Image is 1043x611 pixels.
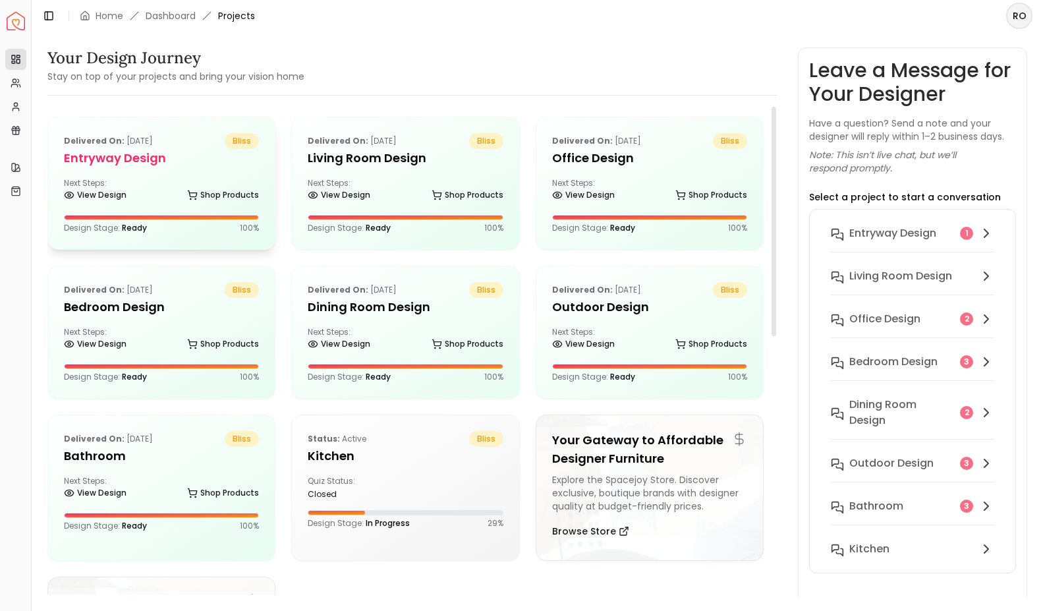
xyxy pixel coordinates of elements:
[308,186,370,204] a: View Design
[96,9,123,22] a: Home
[960,457,973,470] div: 3
[64,282,153,298] p: [DATE]
[610,371,635,382] span: Ready
[64,133,153,149] p: [DATE]
[122,222,147,233] span: Ready
[187,484,259,502] a: Shop Products
[552,335,615,353] a: View Design
[308,447,503,465] h5: Kitchen
[64,135,125,146] b: Delivered on:
[713,282,747,298] span: bliss
[308,431,366,447] p: active
[809,117,1016,143] p: Have a question? Send a note and your designer will reply within 1–2 business days.
[64,178,259,204] div: Next Steps:
[820,349,1005,392] button: Bedroom design3
[675,186,747,204] a: Shop Products
[308,335,370,353] a: View Design
[849,311,920,327] h6: Office design
[64,431,153,447] p: [DATE]
[64,433,125,444] b: Delivered on:
[64,447,259,465] h5: Bathroom
[64,327,259,353] div: Next Steps:
[308,282,397,298] p: [DATE]
[366,222,391,233] span: Ready
[849,225,936,241] h6: entryway design
[610,222,635,233] span: Ready
[469,133,503,149] span: bliss
[469,431,503,447] span: bliss
[809,148,1016,175] p: Note: This isn’t live chat, but we’ll respond promptly.
[308,178,503,204] div: Next Steps:
[64,186,127,204] a: View Design
[960,500,973,513] div: 3
[225,133,259,149] span: bliss
[960,406,973,419] div: 2
[240,372,259,382] p: 100 %
[675,335,747,353] a: Shop Products
[484,223,503,233] p: 100 %
[552,133,641,149] p: [DATE]
[820,306,1005,349] button: Office design2
[308,284,368,295] b: Delivered on:
[64,223,147,233] p: Design Stage:
[809,59,1016,106] h3: Leave a Message for Your Designer
[849,397,955,428] h6: Dining Room design
[488,518,503,529] p: 29 %
[552,186,615,204] a: View Design
[960,227,973,240] div: 1
[552,282,641,298] p: [DATE]
[849,455,934,471] h6: Outdoor design
[47,47,304,69] h3: Your Design Journey
[308,327,503,353] div: Next Steps:
[64,335,127,353] a: View Design
[552,178,747,204] div: Next Steps:
[552,473,747,513] div: Explore the Spacejoy Store. Discover exclusive, boutique brands with designer quality at budget-f...
[552,135,613,146] b: Delivered on:
[308,372,391,382] p: Design Stage:
[552,149,747,167] h5: Office design
[960,312,973,326] div: 2
[366,371,391,382] span: Ready
[225,431,259,447] span: bliss
[728,223,747,233] p: 100 %
[552,223,635,233] p: Design Stage:
[1007,4,1031,28] span: RO
[47,70,304,83] small: Stay on top of your projects and bring your vision home
[484,372,503,382] p: 100 %
[187,335,259,353] a: Shop Products
[122,371,147,382] span: Ready
[432,335,503,353] a: Shop Products
[218,9,255,22] span: Projects
[728,372,747,382] p: 100 %
[849,268,952,284] h6: Living Room design
[820,536,1005,562] button: Kitchen
[366,517,410,529] span: In Progress
[713,133,747,149] span: bliss
[64,484,127,502] a: View Design
[308,433,340,444] b: Status:
[536,415,764,561] a: Your Gateway to Affordable Designer FurnitureExplore the Spacejoy Store. Discover exclusive, bout...
[187,186,259,204] a: Shop Products
[308,149,503,167] h5: Living Room design
[7,12,25,30] a: Spacejoy
[240,521,259,531] p: 100 %
[308,518,410,529] p: Design Stage:
[80,9,255,22] nav: breadcrumb
[308,133,397,149] p: [DATE]
[960,355,973,368] div: 3
[552,298,747,316] h5: Outdoor design
[809,190,1001,204] p: Select a project to start a conversation
[552,284,613,295] b: Delivered on:
[552,372,635,382] p: Design Stage:
[849,541,889,557] h6: Kitchen
[64,149,259,167] h5: entryway design
[820,450,1005,493] button: Outdoor design3
[552,327,747,353] div: Next Steps:
[469,282,503,298] span: bliss
[552,431,747,468] h5: Your Gateway to Affordable Designer Furniture
[308,298,503,316] h5: Dining Room design
[64,476,259,502] div: Next Steps:
[820,263,1005,306] button: Living Room design
[308,476,400,500] div: Quiz Status:
[64,372,147,382] p: Design Stage:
